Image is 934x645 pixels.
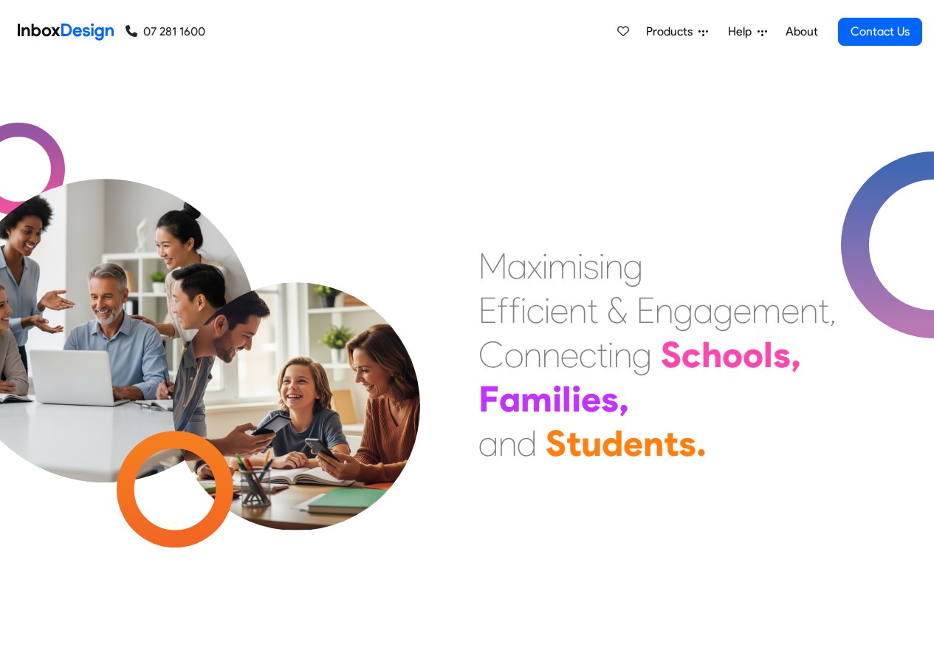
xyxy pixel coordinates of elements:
div: e [781,288,800,332]
div: n [542,332,560,377]
img: parents_with_child.png [142,221,451,530]
a: Help [722,17,773,47]
div: Maximising Efficient & Engagement, Connecting Schools, Families, and Students. [478,244,837,465]
a: About [781,17,822,47]
div: , [829,288,837,332]
div: i [544,288,550,332]
div: m [548,244,577,288]
div: o [722,332,743,377]
a: Contact Us [838,18,922,46]
div: C [478,332,504,377]
div: e [623,421,643,465]
div: E [636,288,655,332]
div: f [497,288,509,332]
div: l [562,377,571,421]
div: m [752,288,781,332]
div: s [583,244,599,288]
a: Products [640,17,714,47]
div: & [607,288,628,332]
div: a [478,421,498,465]
span: Help [728,23,758,41]
div: c [579,332,597,377]
div: a [499,377,521,421]
div: F [478,377,499,421]
div: S [661,332,681,377]
div: h [701,332,722,377]
div: u [581,421,602,465]
div: x [527,244,542,288]
div: t [818,288,829,332]
div: g [713,288,733,332]
div: e [581,377,601,421]
div: . [696,421,707,465]
div: d [517,421,537,465]
div: n [569,288,587,332]
div: t [597,332,608,377]
div: t [566,421,581,465]
div: n [643,421,664,465]
div: n [523,332,542,377]
div: n [605,244,623,288]
div: t [664,421,679,465]
div: c [681,332,701,377]
div: g [623,244,643,288]
div: s [679,421,696,465]
div: i [577,244,583,288]
div: o [504,332,523,377]
div: m [521,377,552,421]
div: g [673,288,693,332]
div: d [602,421,623,465]
div: i [599,244,605,288]
div: s [601,377,619,421]
div: c [526,288,544,332]
div: o [743,332,763,377]
div: S [546,421,566,465]
div: n [498,421,517,465]
div: g [632,332,652,377]
div: l [763,332,773,377]
div: s [773,332,791,377]
div: n [800,288,818,332]
div: , [619,377,629,421]
div: t [587,288,598,332]
div: e [560,332,579,377]
div: n [655,288,673,332]
span: Products [646,23,698,41]
div: i [542,244,548,288]
a: 07 281 1600 [126,23,205,41]
div: f [509,288,521,332]
div: i [521,288,526,332]
div: E [478,288,497,332]
div: i [571,377,581,421]
div: a [507,244,527,288]
div: e [550,288,569,332]
div: i [608,332,614,377]
div: a [693,288,713,332]
div: n [614,332,632,377]
div: , [791,332,801,377]
div: e [733,288,752,332]
div: M [478,244,507,288]
div: i [552,377,562,421]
